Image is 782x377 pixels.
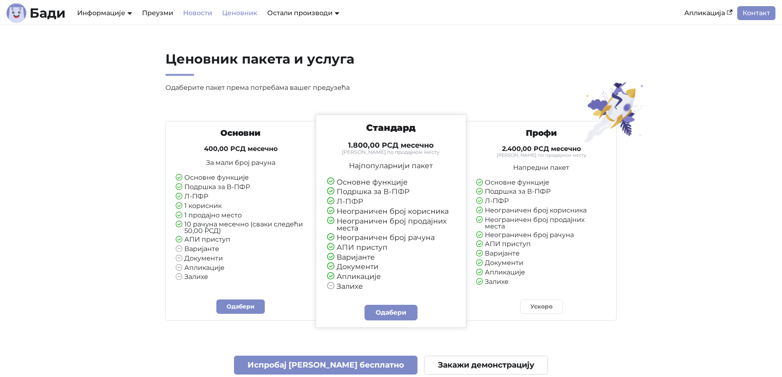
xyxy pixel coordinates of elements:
small: [PERSON_NAME] по продајном месту [327,150,455,155]
a: Одабери [365,305,418,320]
li: Подршка за В-ПФР [476,188,606,196]
li: Документи [476,260,606,267]
li: Апликације [176,265,306,272]
a: Преузми [137,6,178,20]
a: ЛогоБади [7,3,66,23]
li: 1 продајно место [176,212,306,219]
li: Основне функције [327,178,455,186]
li: Подршка за В-ПФР [176,184,306,191]
li: Неограничен број рачуна [327,234,455,242]
li: Неограничен број корисника [327,208,455,215]
li: Подршка за В-ПФР [327,188,455,196]
a: Испробај [PERSON_NAME] бесплатно [234,356,418,375]
a: Информације [77,9,132,17]
h3: Стандард [327,122,455,134]
a: Остали производи [267,9,339,17]
p: Најпопуларнији пакет [327,162,455,169]
li: 10 рачуна месечно (сваки следећи 50,00 РСД) [176,221,306,234]
p: За мали број рачуна [176,160,306,166]
li: Неограничен број корисника [476,207,606,215]
li: АПИ приступ [327,244,455,251]
li: Л-ПФР [476,198,606,205]
li: Документи [176,255,306,263]
a: Закажи демонстрацију [424,356,548,375]
img: Ценовник пакета и услуга [579,81,650,143]
a: Одабери [216,299,265,314]
a: Контакт [737,6,775,20]
li: Варијанте [176,246,306,253]
h2: Ценовник пакета и услуга [165,51,468,76]
li: АПИ приступ [176,236,306,244]
li: Л-ПФР [327,198,455,206]
li: АПИ приступ [476,241,606,248]
h4: 400,00 РСД месечно [176,145,306,153]
h3: Основни [176,128,306,138]
li: 1 корисник [176,203,306,210]
a: Ценовник [217,6,262,20]
li: Документи [327,263,455,271]
li: Неограничен број продајних места [327,217,455,232]
li: Залихе [476,279,606,286]
p: Одаберите пакет према потребама вашег предузећа [165,82,468,93]
li: Варијанте [476,250,606,258]
a: Новости [178,6,217,20]
li: Л-ПФР [176,193,306,201]
h4: 2.400,00 РСД месечно [476,145,606,153]
a: Апликација [679,6,737,20]
li: Апликације [327,273,455,281]
li: Основне функције [176,174,306,182]
li: Апликације [476,269,606,276]
h3: Профи [476,128,606,138]
li: Залихе [176,274,306,281]
li: Варијанте [327,254,455,261]
li: Неограничен број продајних места [476,217,606,230]
li: Залихе [327,283,455,290]
li: Основне функције [476,179,606,187]
b: Бади [30,7,66,20]
h4: 1.800,00 РСД месечно [327,141,455,150]
img: Лого [7,3,26,23]
li: Неограничен број рачуна [476,232,606,239]
small: [PERSON_NAME] по продајном месту [476,153,606,158]
p: Напредни пакет [476,165,606,171]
